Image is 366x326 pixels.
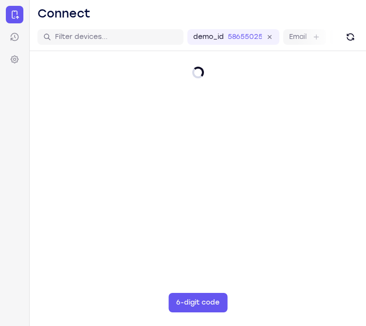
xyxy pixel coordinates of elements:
h1: Connect [37,6,91,21]
input: Filter devices... [55,32,178,42]
label: Email [289,32,307,42]
a: Connect [6,6,23,23]
button: Refresh [343,29,358,45]
label: demo_id [193,32,224,42]
a: Settings [6,51,23,68]
button: 6-digit code [168,293,227,312]
a: Sessions [6,28,23,46]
